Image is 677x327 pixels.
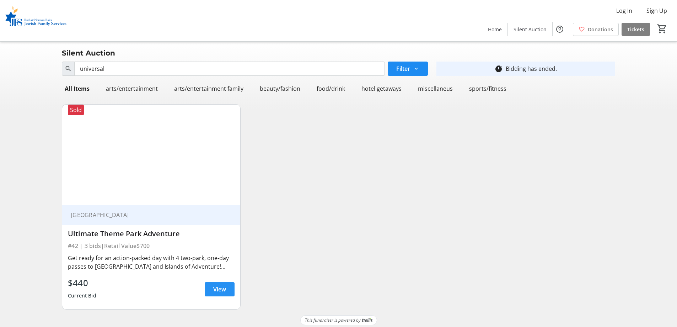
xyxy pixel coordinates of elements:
span: Home [488,26,502,33]
div: food/drink [314,81,348,96]
div: miscellaneus [415,81,456,96]
button: Cart [656,22,668,35]
div: Sold [68,105,84,115]
button: Sign Up [641,5,673,16]
a: View [205,282,235,296]
img: Ruth & Norman Rales Jewish Family Services's Logo [4,3,68,38]
div: All Items [62,81,92,96]
span: Filter [396,64,410,73]
span: Log In [616,6,632,15]
span: Sign Up [646,6,667,15]
span: This fundraiser is powered by [305,317,361,323]
a: Home [482,23,507,36]
button: Help [553,22,567,36]
div: hotel getaways [359,81,404,96]
a: Donations [573,23,619,36]
mat-icon: timer_outline [494,64,503,73]
span: Silent Auction [514,26,547,33]
div: Ultimate Theme Park Adventure [68,230,235,238]
span: Donations [588,26,613,33]
div: Get ready for an action-packed day with 4 two-park, one-day passes to [GEOGRAPHIC_DATA] and Islan... [68,254,235,271]
div: Silent Auction [58,47,119,59]
button: Filter [388,62,428,76]
div: Bidding has ended. [506,64,557,73]
div: Current Bid [68,289,96,302]
img: Ultimate Theme Park Adventure [62,105,240,205]
a: Tickets [622,23,650,36]
div: arts/entertainment family [171,81,246,96]
div: $440 [68,276,96,289]
div: [GEOGRAPHIC_DATA] [68,211,226,218]
input: Try searching by item name, number, or sponsor [74,62,385,76]
img: Trellis Logo [362,318,372,323]
div: beauty/fashion [257,81,303,96]
div: sports/fitness [466,81,509,96]
span: Tickets [627,26,644,33]
span: View [213,285,226,294]
a: Silent Auction [508,23,552,36]
div: #42 | 3 bids | Retail Value $700 [68,241,235,251]
button: Log In [611,5,638,16]
div: arts/entertainment [103,81,161,96]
